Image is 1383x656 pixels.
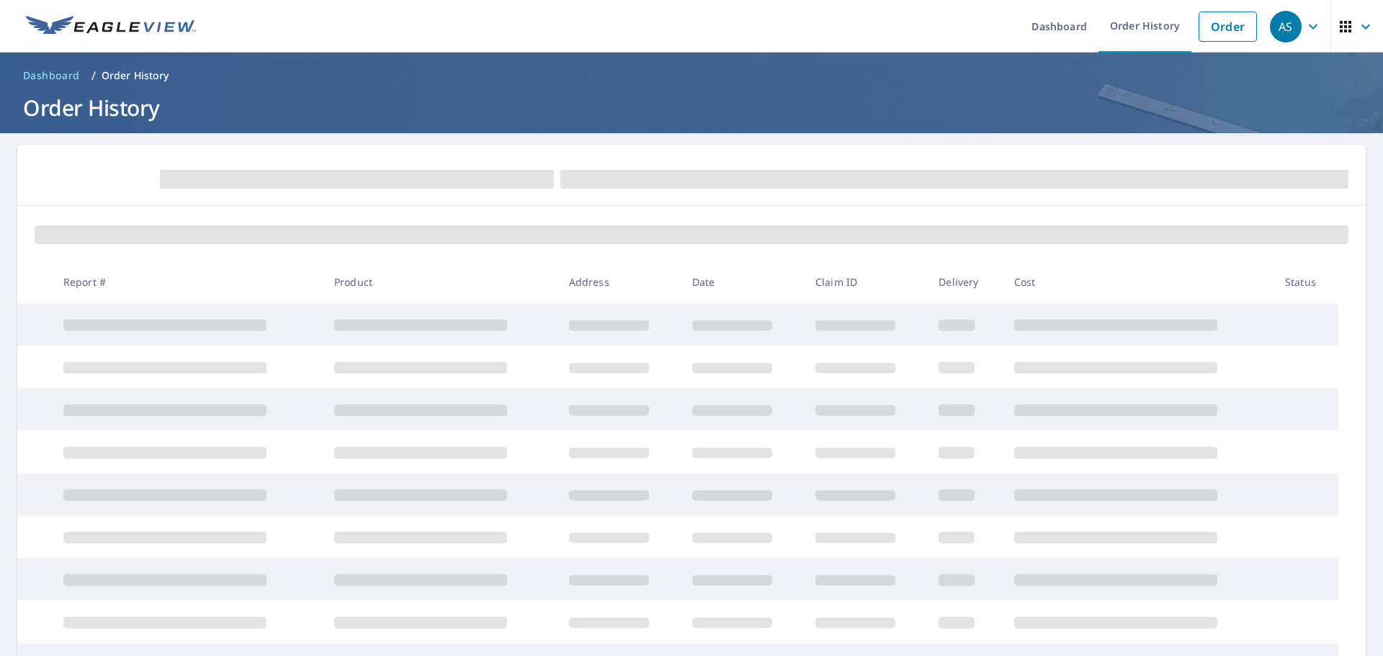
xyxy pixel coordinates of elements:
th: Delivery [927,261,1002,303]
img: EV Logo [26,16,196,37]
th: Address [558,261,681,303]
a: Order [1199,12,1257,42]
th: Product [323,261,558,303]
li: / [91,67,96,84]
th: Report # [52,261,323,303]
th: Date [681,261,804,303]
p: Order History [102,68,169,83]
div: AS [1270,11,1302,42]
th: Claim ID [804,261,927,303]
h1: Order History [17,93,1366,122]
th: Cost [1003,261,1274,303]
span: Dashboard [23,68,80,83]
th: Status [1274,261,1338,303]
a: Dashboard [17,64,86,87]
nav: breadcrumb [17,64,1366,87]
